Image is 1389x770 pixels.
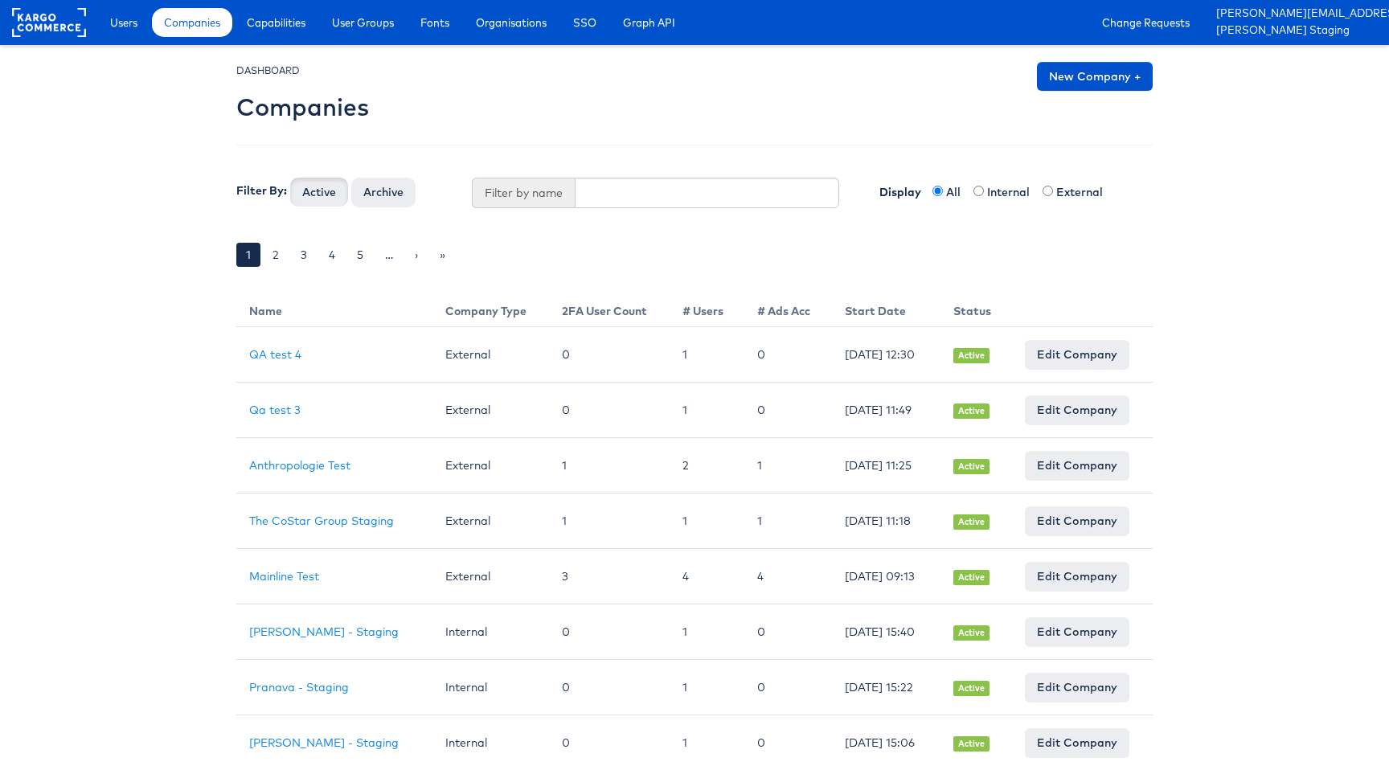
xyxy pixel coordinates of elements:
[347,243,373,267] a: 5
[1037,62,1153,91] a: New Company +
[249,514,394,528] a: The CoStar Group Staging
[832,327,940,383] td: [DATE] 12:30
[235,8,318,37] a: Capabilities
[476,14,547,31] span: Organisations
[98,8,150,37] a: Users
[744,438,832,494] td: 1
[291,243,317,267] a: 3
[953,403,990,419] span: Active
[744,549,832,604] td: 4
[832,383,940,438] td: [DATE] 11:49
[405,243,428,267] a: ›
[832,290,940,327] th: Start Date
[1090,8,1202,37] a: Change Requests
[670,604,745,660] td: 1
[670,494,745,549] td: 1
[430,243,455,267] a: »
[549,383,670,438] td: 0
[549,660,670,715] td: 0
[953,514,990,530] span: Active
[263,243,289,267] a: 2
[1025,340,1129,369] a: Edit Company
[247,14,305,31] span: Capabilities
[1025,562,1129,591] a: Edit Company
[420,14,449,31] span: Fonts
[670,327,745,383] td: 1
[290,178,348,207] button: Active
[744,660,832,715] td: 0
[670,438,745,494] td: 2
[249,735,399,750] a: [PERSON_NAME] - Staging
[432,327,549,383] td: External
[946,184,970,200] label: All
[432,549,549,604] td: External
[744,327,832,383] td: 0
[1025,617,1129,646] a: Edit Company
[249,680,349,694] a: Pranava - Staging
[432,290,549,327] th: Company Type
[832,438,940,494] td: [DATE] 11:25
[744,383,832,438] td: 0
[623,14,675,31] span: Graph API
[236,290,432,327] th: Name
[670,383,745,438] td: 1
[832,549,940,604] td: [DATE] 09:13
[670,549,745,604] td: 4
[332,14,394,31] span: User Groups
[320,8,406,37] a: User Groups
[549,604,670,660] td: 0
[863,178,929,200] label: Display
[953,736,990,752] span: Active
[319,243,345,267] a: 4
[110,14,137,31] span: Users
[249,403,301,417] a: Qa test 3
[744,604,832,660] td: 0
[832,660,940,715] td: [DATE] 15:22
[832,604,940,660] td: [DATE] 15:40
[464,8,559,37] a: Organisations
[1025,728,1129,757] a: Edit Company
[249,347,301,362] a: QA test 4
[940,290,1012,327] th: Status
[744,290,832,327] th: # Ads Acc
[1025,451,1129,480] a: Edit Company
[236,94,369,121] h2: Companies
[432,438,549,494] td: External
[164,14,220,31] span: Companies
[611,8,687,37] a: Graph API
[953,570,990,585] span: Active
[375,243,403,267] a: …
[549,494,670,549] td: 1
[1216,23,1377,39] a: [PERSON_NAME] Staging
[432,383,549,438] td: External
[1216,6,1377,23] a: [PERSON_NAME][EMAIL_ADDRESS][DOMAIN_NAME]
[953,348,990,363] span: Active
[432,494,549,549] td: External
[1025,673,1129,702] a: Edit Company
[152,8,232,37] a: Companies
[549,438,670,494] td: 1
[472,178,575,208] span: Filter by name
[573,14,596,31] span: SSO
[953,625,990,641] span: Active
[1025,506,1129,535] a: Edit Company
[987,184,1039,200] label: Internal
[236,243,260,267] a: 1
[236,64,300,76] small: DASHBOARD
[432,660,549,715] td: Internal
[351,178,416,207] button: Archive
[953,681,990,696] span: Active
[1056,184,1112,200] label: External
[249,625,399,639] a: [PERSON_NAME] - Staging
[670,660,745,715] td: 1
[1025,395,1129,424] a: Edit Company
[953,459,990,474] span: Active
[549,549,670,604] td: 3
[249,458,350,473] a: Anthropologie Test
[670,290,745,327] th: # Users
[744,494,832,549] td: 1
[549,290,670,327] th: 2FA User Count
[549,327,670,383] td: 0
[249,569,319,584] a: Mainline Test
[432,604,549,660] td: Internal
